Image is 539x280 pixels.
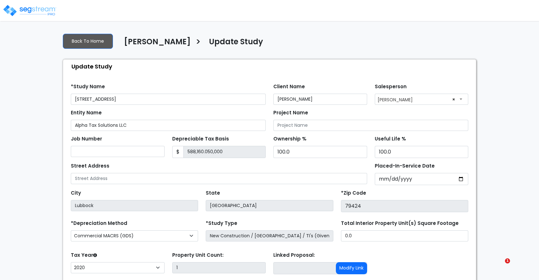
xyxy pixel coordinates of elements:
[375,135,406,143] label: Useful Life %
[119,37,191,51] a: [PERSON_NAME]
[206,190,220,197] label: State
[172,262,266,273] input: Building Count
[172,146,184,158] span: $
[71,135,102,143] label: Job Number
[505,258,510,263] span: 1
[273,94,367,105] input: Client Name
[273,83,305,90] label: Client Name
[172,252,224,259] label: Property Unit Count:
[341,200,468,212] input: Zip Code
[63,34,113,49] a: Back To Home
[341,230,468,241] input: total square foot
[3,4,57,17] img: logo_pro_r.png
[273,120,468,131] input: Project Name
[71,220,127,227] label: *Depreciation Method
[71,190,81,197] label: City
[204,37,263,51] a: Update Study
[375,162,435,170] label: Placed-In-Service Date
[452,95,455,104] span: ×
[375,94,469,105] span: Asher Fried
[71,173,367,184] input: Street Address
[273,135,306,143] label: Ownership %
[273,252,315,259] label: Linked Proposal:
[71,83,105,90] label: *Study Name
[209,37,263,48] h4: Update Study
[71,109,102,117] label: Entity Name
[66,60,476,73] div: Update Study
[196,37,201,49] h3: >
[71,252,97,259] label: Tax Year
[375,83,407,90] label: Salesperson
[71,162,109,170] label: Street Address
[206,220,237,227] label: *Study Type
[336,262,367,274] button: Modify Link
[341,220,459,227] label: Total Interior Property Unit(s) Square Footage
[341,190,366,197] label: *Zip Code
[375,146,469,158] input: Depreciation
[273,109,308,117] label: Project Name
[71,94,266,105] input: Study Name
[124,37,191,48] h4: [PERSON_NAME]
[172,135,229,143] label: Depreciable Tax Basis
[375,94,468,104] span: Asher Fried
[71,120,266,131] input: Entity Name
[183,146,266,158] input: 0.00
[492,258,507,274] iframe: Intercom live chat
[273,146,367,158] input: Ownership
